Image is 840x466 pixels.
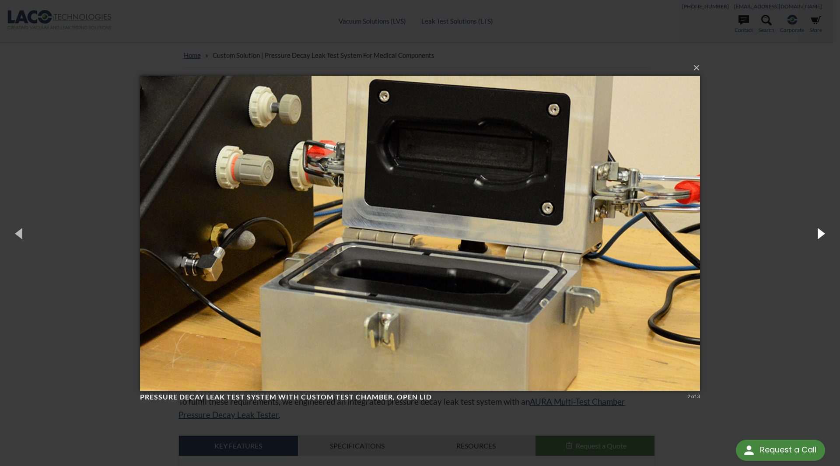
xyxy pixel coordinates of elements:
[760,440,816,460] div: Request a Call
[742,443,756,457] img: round button
[736,440,825,461] div: Request a Call
[801,209,840,257] button: Next (Right arrow key)
[143,58,703,77] button: ×
[140,392,684,402] h4: Pressure decay leak test system with custom test chamber, open lid
[140,58,700,408] img: Pressure decay leak test system with custom test chamber, open lid
[687,392,700,400] div: 2 of 3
